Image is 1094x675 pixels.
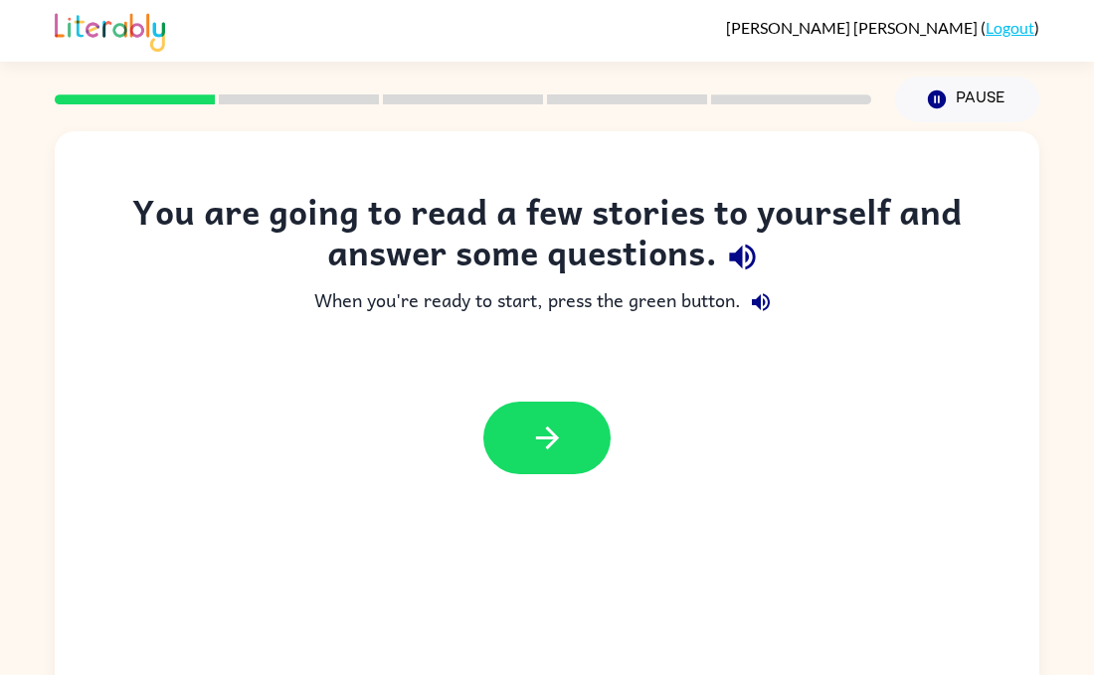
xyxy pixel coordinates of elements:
img: Literably [55,8,165,52]
div: ( ) [726,18,1039,37]
a: Logout [986,18,1034,37]
div: When you're ready to start, press the green button. [94,282,1000,322]
span: [PERSON_NAME] [PERSON_NAME] [726,18,981,37]
div: You are going to read a few stories to yourself and answer some questions. [94,191,1000,282]
button: Pause [895,77,1039,122]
